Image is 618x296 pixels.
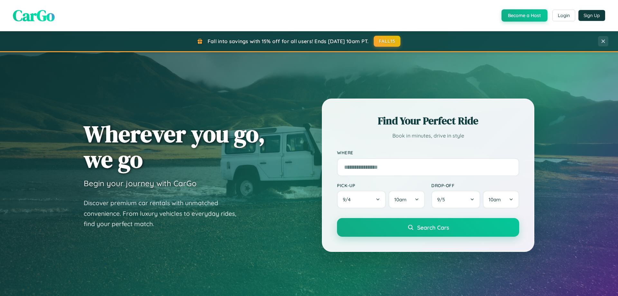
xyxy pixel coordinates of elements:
[501,9,548,22] button: Become a Host
[389,191,425,208] button: 10am
[337,114,519,128] h2: Find Your Perfect Ride
[417,224,449,231] span: Search Cars
[431,183,519,188] label: Drop-off
[84,178,197,188] h3: Begin your journey with CarGo
[437,196,448,203] span: 9 / 5
[431,191,480,208] button: 9/5
[578,10,605,21] button: Sign Up
[337,150,519,156] label: Where
[489,196,501,203] span: 10am
[337,191,386,208] button: 9/4
[13,5,55,26] span: CarGo
[483,191,519,208] button: 10am
[337,183,425,188] label: Pick-up
[84,121,265,172] h1: Wherever you go, we go
[374,36,401,47] button: FALL15
[337,131,519,140] p: Book in minutes, drive in style
[552,10,575,21] button: Login
[394,196,407,203] span: 10am
[337,218,519,237] button: Search Cars
[208,38,369,44] span: Fall into savings with 15% off for all users! Ends [DATE] 10am PT.
[84,198,245,229] p: Discover premium car rentals with unmatched convenience. From luxury vehicles to everyday rides, ...
[343,196,354,203] span: 9 / 4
